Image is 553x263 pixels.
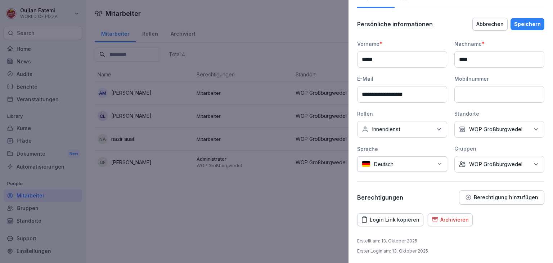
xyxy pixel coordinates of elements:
p: WOP Großburgwedel [469,126,522,133]
button: Login Link kopieren [357,213,423,226]
button: Abbrechen [472,18,508,31]
p: Berechtigung hinzufügen [474,195,538,200]
div: Gruppen [454,145,544,152]
button: Berechtigung hinzufügen [459,190,544,205]
div: Standorte [454,110,544,117]
div: Abbrechen [476,20,504,28]
div: Archivieren [432,216,469,224]
div: E-Mail [357,75,447,83]
div: Sprache [357,145,447,153]
div: Mobilnummer [454,75,544,83]
div: Speichern [514,20,541,28]
p: Erstellt am : 13. Oktober 2025 [357,238,417,244]
p: Persönliche informationen [357,21,433,28]
div: Vorname [357,40,447,48]
p: WOP Großburgwedel [469,161,522,168]
p: Erster Login am : 13. Oktober 2025 [357,248,428,254]
p: Innendienst [372,126,400,133]
img: de.svg [362,161,370,168]
div: Rollen [357,110,447,117]
div: Deutsch [357,156,447,172]
p: Berechtigungen [357,194,403,201]
button: Speichern [511,18,544,30]
div: Nachname [454,40,544,48]
div: Login Link kopieren [361,216,419,224]
button: Archivieren [428,213,473,226]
